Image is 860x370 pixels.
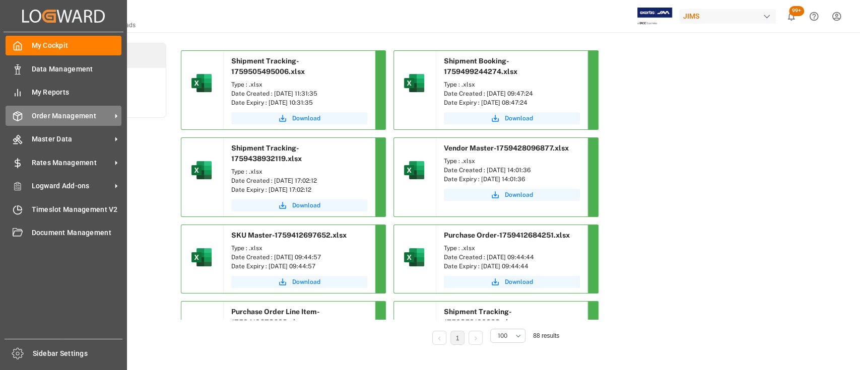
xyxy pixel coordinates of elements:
div: Type : .xlsx [444,80,580,89]
button: Download [231,112,367,124]
li: 1 [450,331,465,345]
img: microsoft-excel-2019--v1.png [402,158,426,182]
span: Download [292,201,320,210]
img: Exertis%20JAM%20-%20Email%20Logo.jpg_1722504956.jpg [637,8,672,25]
span: Download [505,114,533,123]
span: Order Management [32,111,111,121]
span: Document Management [32,228,122,238]
img: microsoft-excel-2019--v1.png [402,245,426,269]
div: Date Expiry : [DATE] 14:01:36 [444,175,580,184]
span: Timeslot Management V2 [32,204,122,215]
a: 1 [456,335,459,342]
span: Purchase Order Line Item-1759412673603.xlsx [231,308,320,326]
span: Shipment Tracking-1759438932119.xlsx [231,144,302,163]
button: Help Center [803,5,825,28]
div: Type : .xlsx [231,167,367,176]
span: 99+ [789,6,804,16]
button: show 101 new notifications [780,5,803,28]
span: Vendor Master-1759428096877.xlsx [444,144,569,152]
div: Type : .xlsx [231,244,367,253]
button: open menu [490,329,525,343]
div: Date Expiry : [DATE] 09:44:57 [231,262,367,271]
div: Date Expiry : [DATE] 08:47:24 [444,98,580,107]
span: 100 [498,331,507,340]
button: Download [444,189,580,201]
span: 88 results [533,332,559,339]
button: Download [444,276,580,288]
div: Type : .xlsx [231,80,367,89]
li: Next Page [469,331,483,345]
div: Type : .xlsx [444,244,580,253]
div: Date Created : [DATE] 11:31:35 [231,89,367,98]
span: Download [292,277,320,286]
div: Date Created : [DATE] 17:02:12 [231,176,367,185]
div: Date Created : [DATE] 09:47:24 [444,89,580,98]
a: My Cockpit [6,36,121,55]
button: Download [231,199,367,211]
span: My Cockpit [32,40,122,51]
span: Shipment Tracking-1759505495006.xlsx [231,57,305,76]
img: microsoft-excel-2019--v1.png [189,245,214,269]
div: Date Expiry : [DATE] 17:02:12 [231,185,367,194]
span: Download [292,114,320,123]
span: Rates Management [32,158,111,168]
div: JIMS [679,9,776,24]
a: Document Management [6,223,121,243]
div: Date Expiry : [DATE] 10:31:35 [231,98,367,107]
span: Sidebar Settings [33,348,123,359]
img: microsoft-excel-2019--v1.png [402,71,426,95]
a: Data Management [6,59,121,79]
div: Type : .xlsx [444,157,580,166]
button: JIMS [679,7,780,26]
span: Download [505,190,533,199]
div: Date Expiry : [DATE] 09:44:44 [444,262,580,271]
a: Timeslot Management V2 [6,199,121,219]
img: microsoft-excel-2019--v1.png [189,71,214,95]
span: SKU Master-1759412697652.xlsx [231,231,347,239]
div: Date Created : [DATE] 09:44:44 [444,253,580,262]
a: My Reports [6,83,121,102]
span: Shipment Tracking-1759352190883.xlsx [444,308,516,326]
span: Purchase Order-1759412684251.xlsx [444,231,570,239]
li: Previous Page [432,331,446,345]
span: Logward Add-ons [32,181,111,191]
span: Master Data [32,134,111,144]
img: microsoft-excel-2019--v1.png [189,158,214,182]
div: Date Created : [DATE] 09:44:57 [231,253,367,262]
button: Download [231,276,367,288]
span: Data Management [32,64,122,75]
div: Date Created : [DATE] 14:01:36 [444,166,580,175]
span: My Reports [32,87,122,98]
button: Download [444,112,580,124]
span: Shipment Booking-1759499244274.xlsx [444,57,517,76]
span: Download [505,277,533,286]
